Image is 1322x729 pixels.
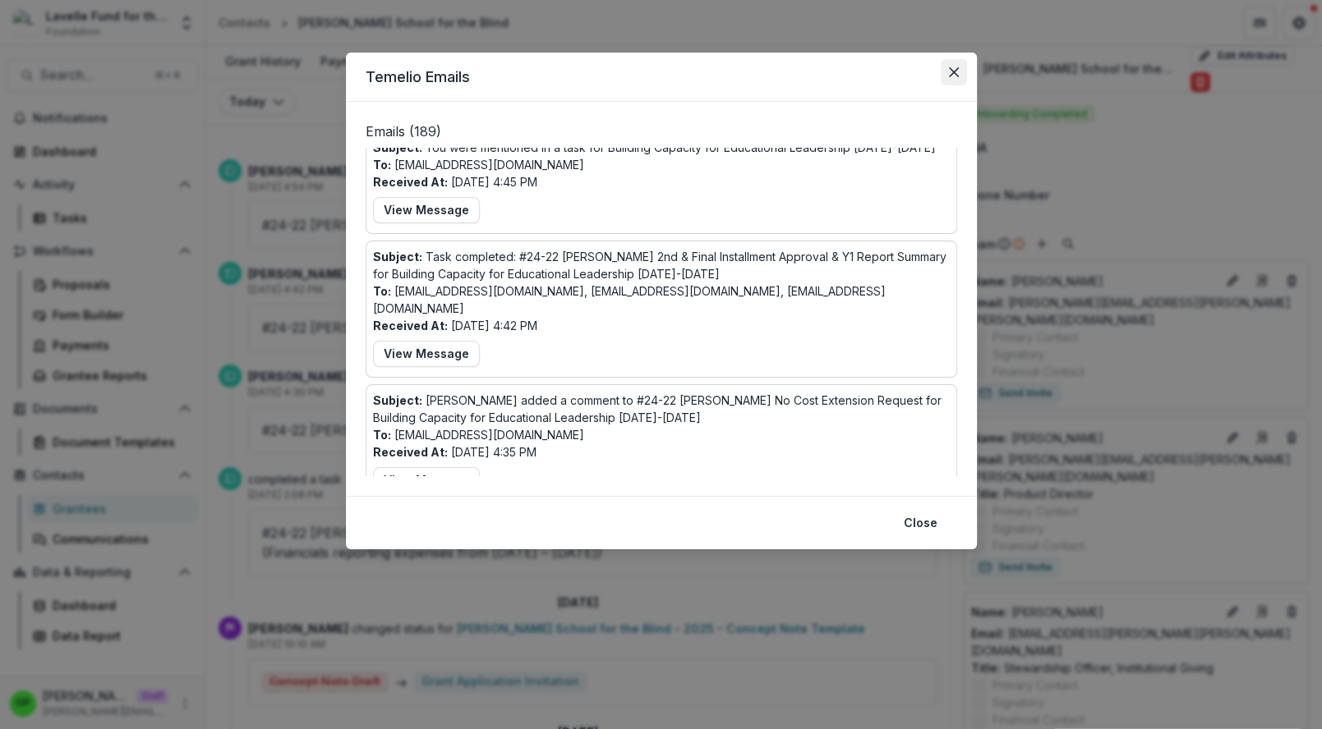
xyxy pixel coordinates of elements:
button: Close [894,510,947,536]
p: [EMAIL_ADDRESS][DOMAIN_NAME] [373,156,584,173]
b: Received At: [373,175,448,189]
button: View Message [373,467,480,493]
button: View Message [373,197,480,223]
p: [DATE] 4:45 PM [373,173,537,190]
p: [DATE] 4:35 PM [373,443,537,461]
p: [EMAIL_ADDRESS][DOMAIN_NAME] [373,426,584,443]
b: Subject: [373,140,422,154]
b: To: [373,428,391,442]
p: [EMAIL_ADDRESS][DOMAIN_NAME], [EMAIL_ADDRESS][DOMAIN_NAME], [EMAIL_ADDRESS][DOMAIN_NAME] [373,282,950,317]
b: Received At: [373,319,448,332]
header: Temelio Emails [346,53,977,102]
p: Emails ( 189 ) [366,121,957,148]
b: Subject: [373,250,422,264]
p: [PERSON_NAME] added a comment to #24-22 [PERSON_NAME] No Cost Extension Request for Building Capa... [373,392,950,426]
p: [DATE] 4:42 PM [373,317,537,334]
p: You were mentioned in a task for Building Capacity for Educational Leadership [DATE]-[DATE] [373,139,936,156]
b: To: [373,284,391,298]
button: View Message [373,341,480,367]
button: Close [941,59,967,85]
b: Received At: [373,445,448,459]
p: Task completed: #24-22 [PERSON_NAME] 2nd & Final Installment Approval & Y1 Report Summary for Bui... [373,248,950,282]
b: Subject: [373,393,422,407]
b: To: [373,158,391,172]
